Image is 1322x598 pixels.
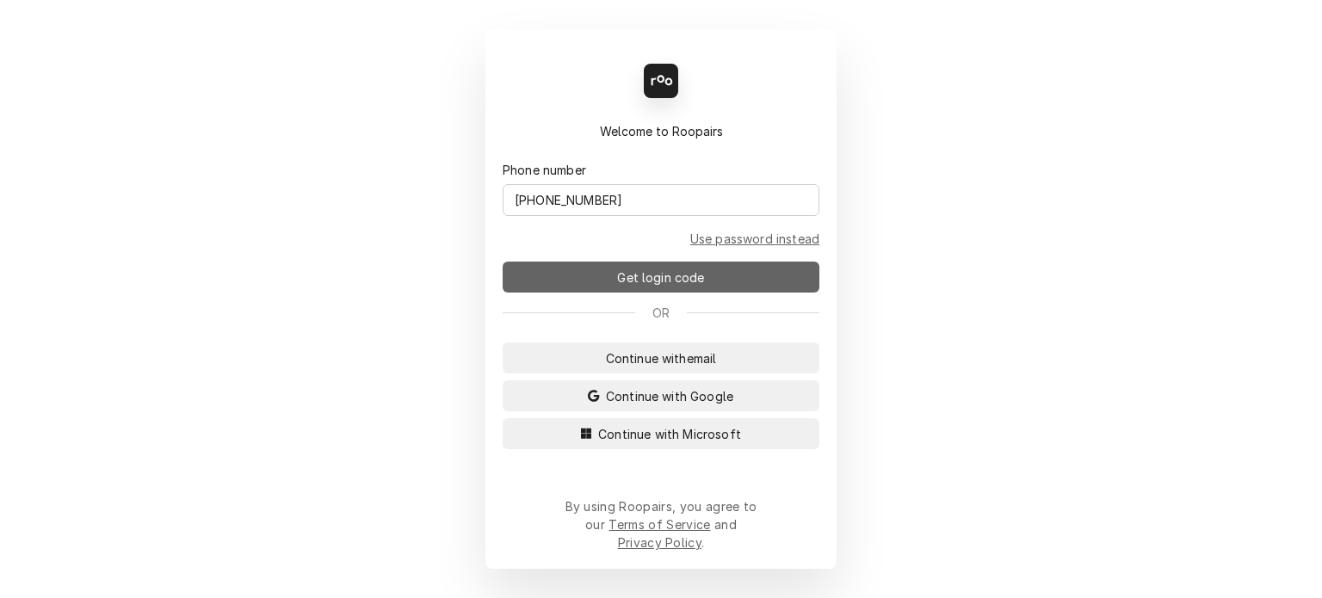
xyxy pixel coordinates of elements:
[503,380,819,411] button: Continue with Google
[503,184,819,216] input: (000) 000-0000
[503,161,586,179] label: Phone number
[614,268,707,287] span: Get login code
[595,425,744,443] span: Continue with Microsoft
[565,497,757,552] div: By using Roopairs, you agree to our and .
[503,262,819,293] button: Get login code
[602,387,737,405] span: Continue with Google
[602,349,720,367] span: Continue with email
[503,122,819,140] div: Welcome to Roopairs
[503,418,819,449] button: Continue with Microsoft
[608,517,710,532] a: Terms of Service
[618,535,701,550] a: Privacy Policy
[503,342,819,373] button: Continue withemail
[690,230,819,248] a: Go to Phone and password form
[503,304,819,322] div: Or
